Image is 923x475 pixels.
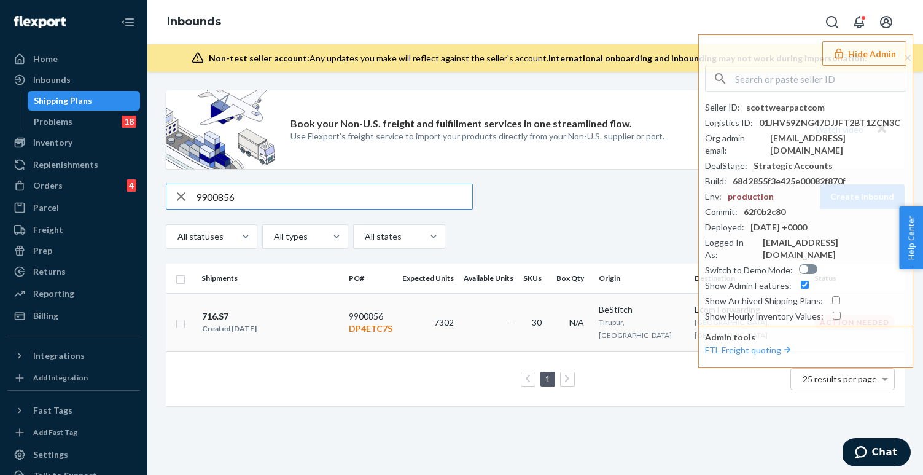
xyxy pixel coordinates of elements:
div: Inbounds [33,74,71,86]
a: Returns [7,262,140,281]
div: Fast Tags [33,404,72,417]
div: Seller ID : [705,101,740,114]
input: All types [273,230,274,243]
div: Org admin email : [705,132,764,157]
div: 62f0b2c80 [744,206,785,218]
th: Expected Units [397,264,459,293]
div: Logistics ID : [705,117,753,129]
input: Search inbounds by name, destination, msku... [196,184,472,209]
button: Open notifications [847,10,871,34]
a: Add Integration [7,371,140,385]
span: 7302 [434,317,454,328]
a: Freight [7,220,140,240]
span: Non-test seller account: [209,53,310,63]
div: Commit : [705,206,738,218]
div: Add Fast Tag [33,427,77,438]
div: Freight [33,224,63,236]
button: Integrations [7,346,140,366]
div: [EMAIL_ADDRESS][DOMAIN_NAME] [770,132,906,157]
div: Shipping Plans [34,95,92,107]
a: Inbounds [7,70,140,90]
div: [DATE] +0000 [750,221,807,234]
div: Show Hourly Inventory Values : [705,310,824,323]
p: Use Flexport’s freight service to import your products directly from your Non-U.S. supplier or port. [290,130,664,143]
input: Search or paste seller ID [735,66,906,91]
a: Settings [7,445,140,465]
img: Flexport logo [14,16,66,28]
div: 18 [122,116,136,128]
div: Reporting [33,288,74,300]
div: Deployed : [705,221,744,234]
div: Created [DATE] [202,323,257,335]
span: N/A [569,317,584,328]
a: Problems18 [28,112,141,132]
th: Origin [594,264,690,293]
span: 25 results per page [803,374,877,384]
iframe: Opens a widget where you can chat to one of our agents [843,438,911,469]
div: Prep [33,245,52,257]
a: Replenishments [7,155,140,175]
span: Tirupur, [GEOGRAPHIC_DATA] [599,318,672,340]
div: Parcel [33,202,59,214]
div: [EMAIL_ADDRESS][DOMAIN_NAME] [763,237,906,261]
a: Home [7,49,140,69]
button: Help Center [899,206,923,269]
a: Parcel [7,198,140,218]
div: 01JHV59ZNG47DJJFT2BT1ZCN3C [759,117,900,129]
div: 68d2855f3e425e00082f870f [733,175,846,187]
a: Page 1 is your current page [543,374,553,384]
div: 4 [127,179,136,192]
a: Shipping Plans [28,91,141,111]
div: Home [33,53,58,65]
div: Any updates you make will reflect against the seller's account. [209,52,867,65]
a: Orders4 [7,176,140,195]
p: DP4ETC7S [349,323,392,335]
div: production [728,190,774,203]
span: 30 [532,317,542,328]
button: Open account menu [874,10,898,34]
p: Book your Non-U.S. freight and fulfillment services in one streamlined flow. [290,117,632,131]
button: Open Search Box [820,10,844,34]
div: Integrations [33,350,85,362]
div: Billing [33,310,58,322]
button: Fast Tags [7,401,140,420]
div: BeStitch [599,304,685,316]
input: All statuses [176,230,177,243]
div: scottwearpactcom [746,101,825,114]
div: Show Admin Features : [705,280,792,292]
div: Switch to Demo Mode : [705,264,793,277]
th: Box Qty [551,264,594,293]
th: PO# [344,264,397,293]
div: Returns [33,265,66,278]
div: Show Archived Shipping Plans : [705,295,823,307]
div: Ecom Forwarding [695,304,804,316]
input: All states [364,230,365,243]
th: SKUs [518,264,551,293]
div: 716.S7 [202,310,257,323]
div: Build : [705,175,726,187]
p: Admin tools [705,331,906,343]
div: Add Integration [33,372,88,383]
a: Inbounds [167,15,221,28]
a: Prep [7,241,140,261]
a: Add Fast Tag [7,425,140,440]
div: Env : [705,190,722,203]
div: Settings [33,449,68,461]
span: [GEOGRAPHIC_DATA], [GEOGRAPHIC_DATA] [695,318,769,340]
th: Destination [690,264,809,293]
div: Logged In As : [705,237,757,261]
button: Hide Admin [822,41,906,66]
a: Billing [7,306,140,326]
a: Inventory [7,133,140,152]
a: Reporting [7,284,140,304]
a: FTL Freight quoting [705,345,793,355]
td: 9900856 [344,293,397,351]
ol: breadcrumbs [157,4,231,40]
div: Replenishments [33,159,98,171]
span: International onboarding and inbounding may not work during impersonation. [548,53,867,63]
button: Close Navigation [115,10,140,34]
div: Orders [33,179,63,192]
span: — [506,317,513,328]
div: DealStage : [705,160,747,172]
